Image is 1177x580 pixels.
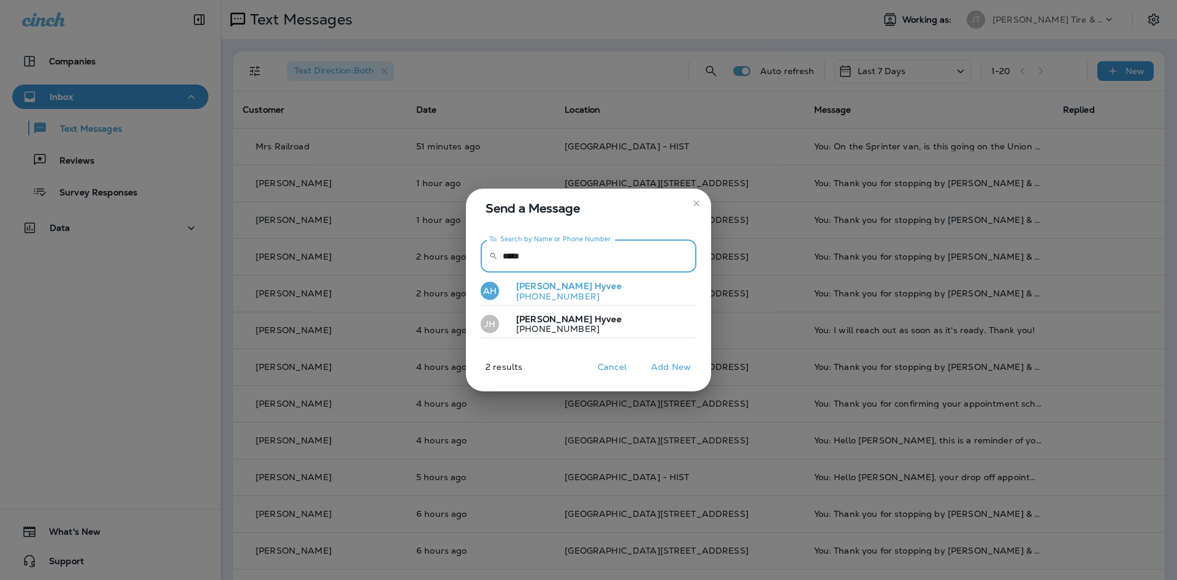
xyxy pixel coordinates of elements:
span: Send a Message [486,198,696,218]
div: JH [481,315,499,333]
p: [PHONE_NUMBER] [506,292,622,301]
span: Hyvee [595,314,622,325]
p: [PHONE_NUMBER] [506,324,622,334]
span: [PERSON_NAME] [516,281,592,292]
button: Add New [645,358,697,377]
button: close [687,194,706,213]
p: 2 results [461,362,522,382]
button: AH[PERSON_NAME] Hyvee[PHONE_NUMBER] [481,277,696,306]
button: Cancel [589,358,635,377]
button: JH[PERSON_NAME] Hyvee[PHONE_NUMBER] [481,311,696,339]
span: [PERSON_NAME] [516,314,592,325]
span: Hyvee [595,281,622,292]
label: To: Search by Name or Phone Number [489,235,611,244]
div: AH [481,282,499,300]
